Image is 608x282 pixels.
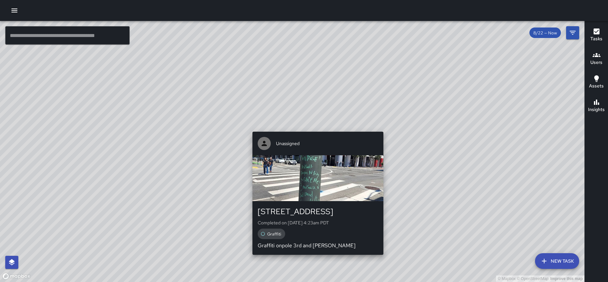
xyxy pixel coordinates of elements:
h6: Insights [588,106,605,113]
span: Graffiti [263,231,285,237]
button: New Task [535,253,579,269]
div: [STREET_ADDRESS] [258,206,378,217]
button: Users [585,47,608,71]
button: Filters [566,26,579,39]
p: Completed on [DATE] 4:23am PDT [258,219,378,226]
button: Insights [585,94,608,118]
span: 8/22 — Now [529,30,561,36]
h6: Tasks [590,35,602,43]
h6: Users [590,59,602,66]
p: Graffiti onpole 3rd and [PERSON_NAME] [258,242,378,250]
button: Tasks [585,24,608,47]
button: Assets [585,71,608,94]
h6: Assets [589,83,604,90]
button: Unassigned[STREET_ADDRESS]Completed on [DATE] 4:23am PDTGraffitiGraffiti onpole 3rd and [PERSON_N... [252,132,383,255]
span: Unassigned [276,140,378,147]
